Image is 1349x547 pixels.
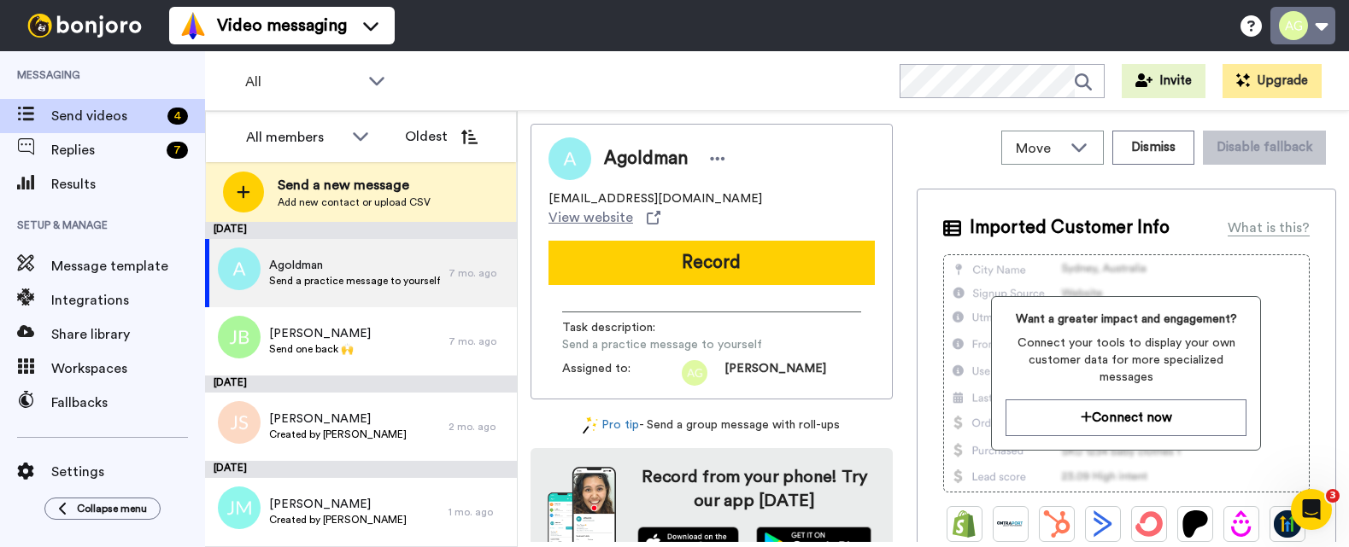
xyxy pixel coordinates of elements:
[269,496,407,513] span: [PERSON_NAME]
[562,336,762,353] span: Send a practice message to yourself
[167,108,188,125] div: 4
[562,360,682,386] span: Assigned to:
[583,416,598,434] img: magic-wand.svg
[205,461,517,478] div: [DATE]
[245,72,360,92] span: All
[44,498,161,520] button: Collapse menu
[21,14,149,38] img: bj-logo-header-white.svg
[205,222,517,239] div: [DATE]
[51,174,205,195] span: Results
[51,324,205,345] span: Share library
[951,510,978,538] img: Shopify
[51,393,205,413] span: Fallbacks
[1203,131,1326,165] button: Disable fallback
[1223,64,1322,98] button: Upgrade
[1291,489,1332,530] iframe: Intercom live chat
[179,12,207,39] img: vm-color.svg
[51,256,205,276] span: Message template
[682,360,707,386] img: ag.png
[217,14,347,38] span: Video messaging
[246,127,343,148] div: All members
[269,325,371,342] span: [PERSON_NAME]
[970,215,1170,241] span: Imported Customer Info
[269,257,440,274] span: Agoldman
[278,195,431,209] span: Add new contact or upload CSV
[1274,510,1301,538] img: GoHighLevel
[548,241,875,285] button: Record
[1016,138,1062,159] span: Move
[604,146,688,172] span: Agoldman
[1182,510,1209,538] img: Patreon
[1228,510,1255,538] img: Drip
[269,428,407,441] span: Created by [PERSON_NAME]
[548,137,591,180] img: Image of Agoldman
[392,119,490,154] button: Oldest
[269,342,371,356] span: Send one back 🙌
[278,175,431,195] span: Send a new message
[269,410,407,428] span: [PERSON_NAME]
[583,416,639,434] a: Pro tip
[77,502,147,515] span: Collapse menu
[548,207,660,228] a: View website
[51,358,205,379] span: Workspaces
[449,420,508,434] div: 2 mo. ago
[167,142,188,159] div: 7
[1122,64,1205,98] button: Invite
[1228,218,1310,238] div: What is this?
[269,274,440,288] span: Send a practice message to yourself
[218,316,261,358] img: jb.png
[633,465,876,513] h4: Record from your phone! Try our app [DATE]
[51,290,205,311] span: Integrations
[548,207,633,228] span: View website
[997,510,1024,538] img: Ontraport
[1135,510,1163,538] img: ConvertKit
[51,140,160,160] span: Replies
[449,335,508,348] div: 7 mo. ago
[531,416,893,434] div: - Send a group message with roll-ups
[269,513,407,527] span: Created by [PERSON_NAME]
[205,375,517,393] div: [DATE]
[1006,311,1246,328] span: Want a greater impact and engagement?
[548,190,762,207] span: [EMAIL_ADDRESS][DOMAIN_NAME]
[51,462,205,482] span: Settings
[218,247,261,290] img: a.png
[562,319,682,336] span: Task description :
[218,401,261,444] img: js.png
[218,486,261,529] img: jm.png
[449,505,508,519] div: 1 mo. ago
[1006,335,1246,386] span: Connect your tools to display your own customer data for more specialized messages
[1112,131,1194,165] button: Dismiss
[724,360,826,386] span: [PERSON_NAME]
[1326,489,1340,503] span: 3
[449,266,508,280] div: 7 mo. ago
[51,106,161,126] span: Send videos
[1006,399,1246,436] button: Connect now
[1043,510,1070,538] img: Hubspot
[1089,510,1117,538] img: ActiveCampaign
